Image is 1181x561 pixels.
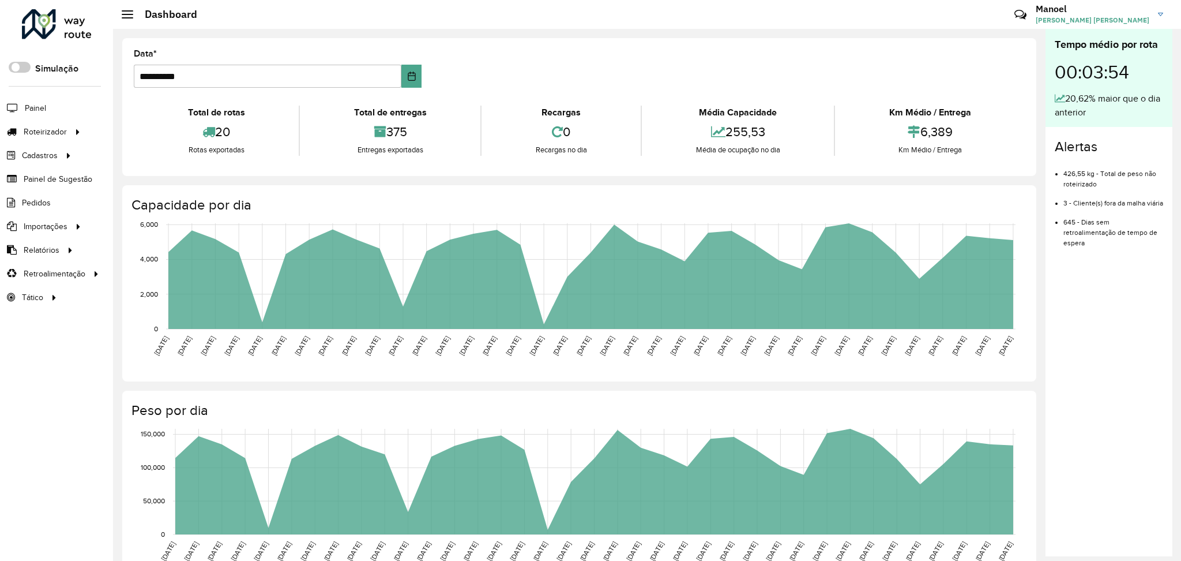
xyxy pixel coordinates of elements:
div: 0 [484,119,638,144]
text: [DATE] [904,335,920,357]
div: Total de rotas [137,106,296,119]
span: Cadastros [22,149,58,162]
text: [DATE] [387,335,404,357]
text: [DATE] [739,335,756,357]
text: [DATE] [176,335,193,357]
li: 3 - Cliente(s) fora da malha viária [1063,189,1163,208]
text: [DATE] [645,335,662,357]
text: [DATE] [622,335,638,357]
text: [DATE] [458,335,475,357]
text: 100,000 [141,464,165,472]
div: Recargas no dia [484,144,638,156]
h2: Dashboard [133,8,197,21]
span: Painel de Sugestão [24,173,92,185]
text: 6,000 [140,220,158,228]
text: [DATE] [810,335,826,357]
text: [DATE] [716,335,732,357]
a: Contato Rápido [1008,2,1033,27]
text: [DATE] [270,335,287,357]
text: 150,000 [141,431,165,438]
span: Tático [22,291,43,304]
text: [DATE] [575,335,592,357]
text: [DATE] [692,335,709,357]
button: Choose Date [401,65,422,88]
text: [DATE] [294,335,310,357]
text: 50,000 [143,497,165,504]
text: [DATE] [505,335,521,357]
text: [DATE] [997,335,1014,357]
label: Simulação [35,62,78,76]
text: [DATE] [833,335,850,357]
text: 0 [154,325,158,332]
div: Tempo médio por rota [1055,37,1163,53]
text: [DATE] [411,335,427,357]
div: Km Médio / Entrega [838,144,1022,156]
text: [DATE] [927,335,943,357]
text: [DATE] [340,335,357,357]
h4: Peso por dia [131,402,1025,419]
div: Recargas [484,106,638,119]
text: [DATE] [856,335,873,357]
text: 0 [161,530,165,538]
span: Relatórios [24,244,59,256]
label: Data [134,47,157,61]
span: Painel [25,102,46,114]
text: [DATE] [317,335,333,357]
div: Média Capacidade [645,106,831,119]
text: [DATE] [200,335,216,357]
text: [DATE] [223,335,240,357]
div: Total de entregas [303,106,477,119]
text: [DATE] [364,335,381,357]
div: 20,62% maior que o dia anterior [1055,92,1163,119]
div: Rotas exportadas [137,144,296,156]
span: Pedidos [22,197,51,209]
li: 426,55 kg - Total de peso não roteirizado [1063,160,1163,189]
div: Média de ocupação no dia [645,144,831,156]
span: Importações [24,220,67,233]
text: [DATE] [762,335,779,357]
text: 2,000 [140,290,158,298]
text: [DATE] [880,335,897,357]
text: [DATE] [246,335,263,357]
text: [DATE] [599,335,615,357]
text: [DATE] [481,335,498,357]
div: 20 [137,119,296,144]
h3: Manoel [1036,3,1149,14]
div: 6,389 [838,119,1022,144]
text: [DATE] [528,335,545,357]
li: 645 - Dias sem retroalimentação de tempo de espera [1063,208,1163,248]
text: [DATE] [551,335,568,357]
text: [DATE] [669,335,686,357]
div: 375 [303,119,477,144]
div: Km Médio / Entrega [838,106,1022,119]
text: 4,000 [140,256,158,263]
text: [DATE] [974,335,991,357]
span: Roteirizador [24,126,67,138]
text: [DATE] [950,335,967,357]
h4: Alertas [1055,139,1163,155]
span: Retroalimentação [24,268,85,280]
div: 00:03:54 [1055,53,1163,92]
text: [DATE] [786,335,803,357]
text: [DATE] [434,335,451,357]
span: [PERSON_NAME] [PERSON_NAME] [1036,15,1149,25]
div: 255,53 [645,119,831,144]
div: Entregas exportadas [303,144,477,156]
text: [DATE] [153,335,170,357]
h4: Capacidade por dia [131,197,1025,214]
